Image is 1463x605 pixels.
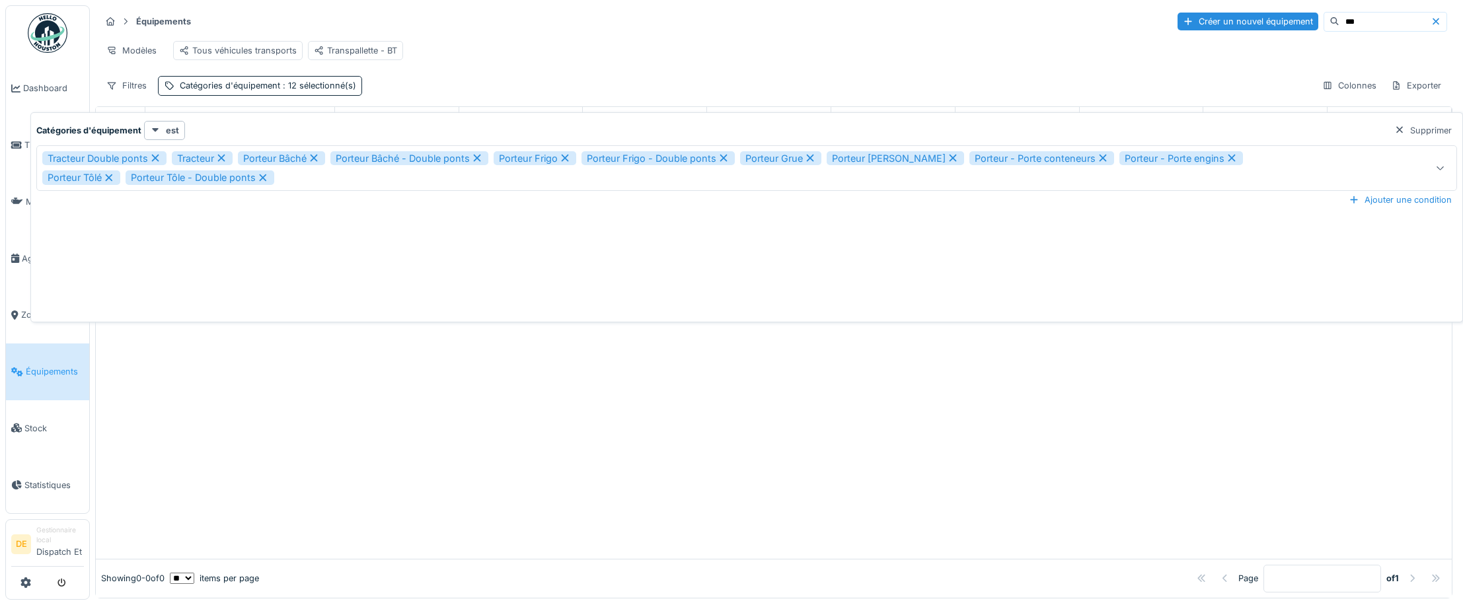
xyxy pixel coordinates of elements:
[26,196,84,208] span: Maintenance
[280,81,356,90] span: : 12 sélectionné(s)
[42,151,167,166] div: Tracteur Double ponts
[21,308,84,321] span: Zones
[22,252,84,265] span: Agenda
[172,151,233,166] div: Tracteur
[1386,572,1399,585] strong: of 1
[969,151,1114,166] div: Porteur - Porte conteneurs
[28,13,67,53] img: Badge_color-CXgf-gQk.svg
[131,15,196,28] strong: Équipements
[24,422,84,435] span: Stock
[1238,572,1258,585] div: Page
[24,139,84,151] span: Tickets
[1316,76,1382,95] div: Colonnes
[1178,13,1318,30] div: Créer un nouvel équipement
[166,124,179,137] strong: est
[24,479,84,491] span: Statistiques
[170,572,259,585] div: items per page
[494,151,576,166] div: Porteur Frigo
[126,170,274,185] div: Porteur Tôle - Double ponts
[36,525,84,563] li: Dispatch Et
[11,534,31,554] li: DE
[23,82,84,94] span: Dashboard
[314,44,397,57] div: Transpallette - BT
[238,151,325,166] div: Porteur Bâché
[100,41,163,60] div: Modèles
[827,151,964,166] div: Porteur [PERSON_NAME]
[581,151,735,166] div: Porteur Frigo - Double ponts
[100,76,153,95] div: Filtres
[740,151,821,166] div: Porteur Grue
[26,365,84,378] span: Équipements
[180,79,356,92] div: Catégories d'équipement
[1385,76,1447,95] div: Exporter
[1389,122,1457,139] div: Supprimer
[42,170,120,185] div: Porteur Tôlé
[1343,191,1457,209] div: Ajouter une condition
[330,151,488,166] div: Porteur Bâché - Double ponts
[36,525,84,546] div: Gestionnaire local
[1119,151,1243,166] div: Porteur - Porte engins
[36,124,141,137] strong: Catégories d'équipement
[179,44,297,57] div: Tous véhicules transports
[101,572,165,585] div: Showing 0 - 0 of 0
